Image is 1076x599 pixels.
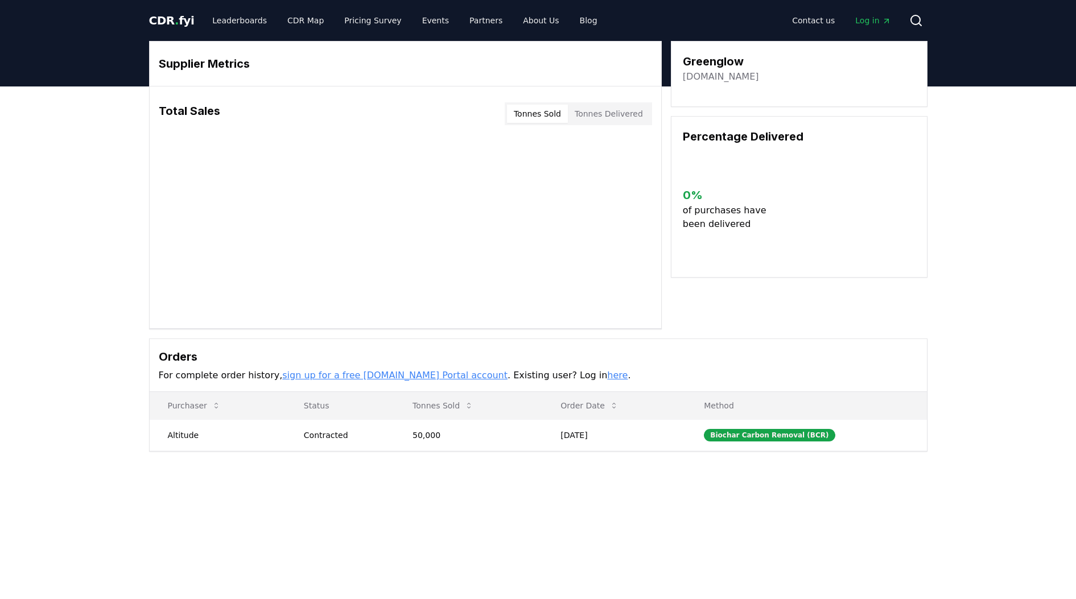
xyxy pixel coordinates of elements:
a: CDR.fyi [149,13,195,28]
a: Blog [571,10,607,31]
td: 50,000 [394,419,542,451]
button: Purchaser [159,394,230,417]
a: sign up for a free [DOMAIN_NAME] Portal account [282,370,508,381]
h3: Orders [159,348,918,365]
a: Log in [846,10,900,31]
span: CDR fyi [149,14,195,27]
a: CDR Map [278,10,333,31]
p: of purchases have been delivered [683,204,776,231]
h3: Supplier Metrics [159,55,652,72]
button: Order Date [551,394,628,417]
h3: Total Sales [159,102,220,125]
a: [DOMAIN_NAME] [683,70,759,84]
a: here [607,370,628,381]
p: Method [695,400,917,411]
h3: Percentage Delivered [683,128,916,145]
a: Contact us [783,10,844,31]
a: Events [413,10,458,31]
span: Log in [855,15,891,26]
h3: 0 % [683,187,776,204]
h3: Greenglow [683,53,759,70]
div: Contracted [304,429,385,441]
td: [DATE] [542,419,686,451]
a: Leaderboards [203,10,276,31]
button: Tonnes Sold [403,394,483,417]
a: Pricing Survey [335,10,410,31]
p: For complete order history, . Existing user? Log in . [159,369,918,382]
td: Altitude [150,419,286,451]
a: Partners [460,10,512,31]
a: About Us [514,10,568,31]
nav: Main [783,10,900,31]
span: . [175,14,179,27]
p: Status [295,400,385,411]
button: Tonnes Sold [507,105,568,123]
button: Tonnes Delivered [568,105,650,123]
div: Biochar Carbon Removal (BCR) [704,429,835,441]
nav: Main [203,10,606,31]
